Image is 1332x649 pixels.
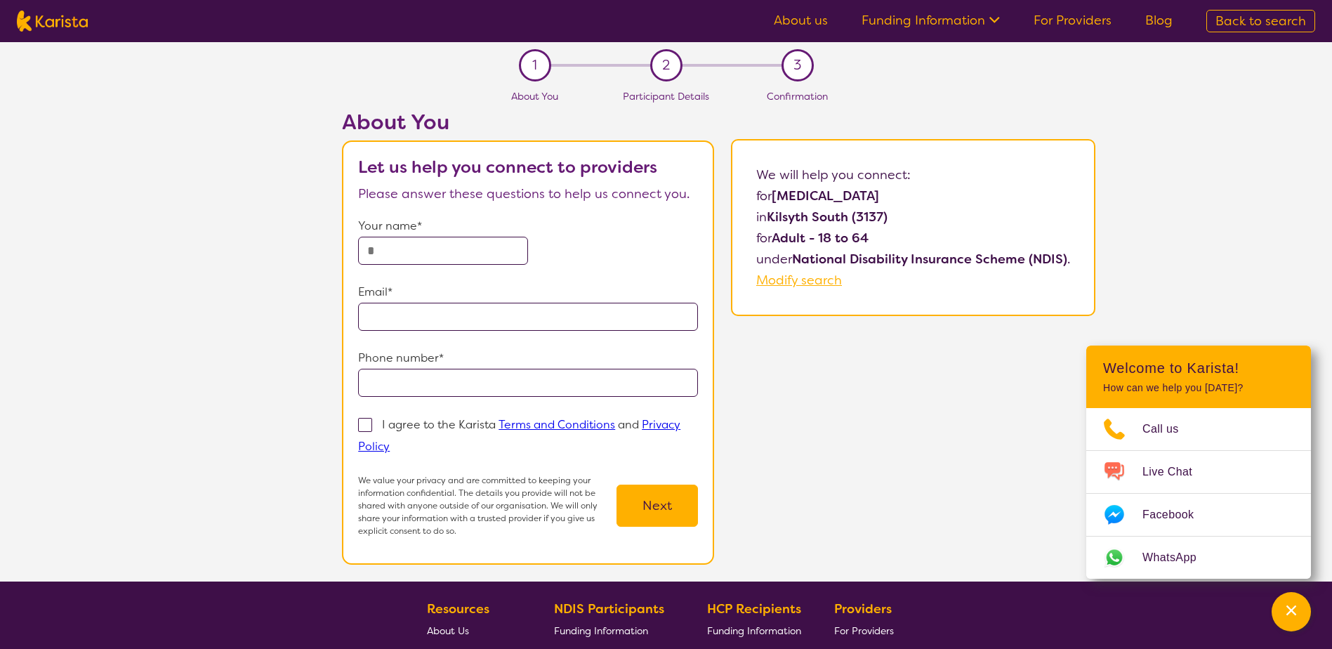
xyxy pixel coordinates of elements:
a: About Us [427,619,521,641]
p: Please answer these questions to help us connect you. [358,183,698,204]
p: in [756,206,1070,228]
span: For Providers [834,624,894,637]
p: We will help you connect: [756,164,1070,185]
a: Funding Information [707,619,801,641]
p: for [756,185,1070,206]
button: Next [616,485,698,527]
span: About You [511,90,558,103]
p: Email* [358,282,698,303]
b: HCP Recipients [707,601,801,617]
b: Kilsyth South (3137) [767,209,888,225]
p: How can we help you [DATE]? [1103,382,1294,394]
b: [MEDICAL_DATA] [772,188,879,204]
span: 3 [793,55,801,76]
a: Blog [1145,12,1173,29]
b: Let us help you connect to providers [358,156,657,178]
span: About Us [427,624,469,637]
p: Your name* [358,216,698,237]
a: Modify search [756,272,842,289]
span: Live Chat [1142,461,1209,483]
span: Participant Details [623,90,709,103]
b: Providers [834,601,892,617]
p: for [756,228,1070,249]
p: I agree to the Karista and [358,417,680,454]
a: For Providers [1034,12,1112,29]
a: Funding Information [862,12,1000,29]
button: Channel Menu [1272,592,1311,631]
a: Back to search [1206,10,1315,32]
b: National Disability Insurance Scheme (NDIS) [792,251,1067,268]
span: WhatsApp [1142,547,1213,568]
a: About us [774,12,828,29]
ul: Choose channel [1086,408,1311,579]
span: Funding Information [707,624,801,637]
b: Adult - 18 to 64 [772,230,869,247]
a: For Providers [834,619,899,641]
h2: About You [342,110,714,135]
img: Karista logo [17,11,88,32]
a: Terms and Conditions [499,417,615,432]
span: Facebook [1142,504,1211,525]
p: Phone number* [358,348,698,369]
a: Web link opens in a new tab. [1086,537,1311,579]
a: Funding Information [554,619,675,641]
span: 1 [532,55,537,76]
b: NDIS Participants [554,601,664,617]
span: Call us [1142,419,1196,440]
div: Channel Menu [1086,346,1311,579]
span: 2 [662,55,670,76]
span: Funding Information [554,624,648,637]
p: under . [756,249,1070,270]
p: We value your privacy and are committed to keeping your information confidential. The details you... [358,474,616,537]
span: Back to search [1215,13,1306,29]
span: Confirmation [767,90,828,103]
b: Resources [427,601,489,617]
h2: Welcome to Karista! [1103,360,1294,376]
